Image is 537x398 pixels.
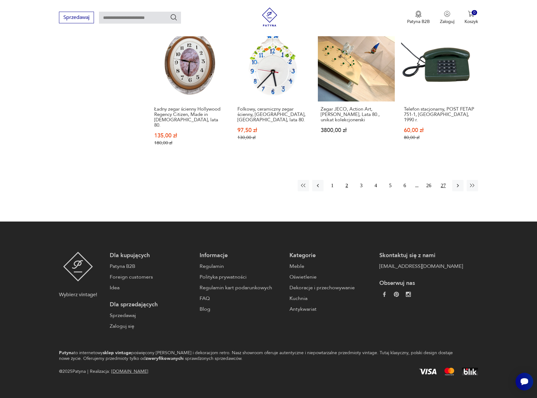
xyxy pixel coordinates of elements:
a: Sprzedawaj [110,312,193,319]
a: Blog [200,305,283,313]
button: 0Koszyk [464,11,478,25]
button: 1 [327,180,338,191]
strong: sklep vintage [103,350,131,356]
a: Oświetlenie [289,273,373,281]
strong: zweryfikowanych [146,355,183,361]
p: Kategorie [289,252,373,259]
p: 3800,00 zł [321,128,392,133]
h3: Ładny zegar ścienny Hollywood Regency Citizen, Made in [DEMOGRAPHIC_DATA], lata 80. [154,107,225,128]
p: 180,00 zł [154,140,225,146]
button: Sprzedawaj [59,12,94,23]
button: 27 [438,180,449,191]
a: Regulamin [200,262,283,270]
div: 0 [472,10,477,15]
p: 97,50 zł [237,128,309,133]
a: SaleŁadny zegar ścienny Hollywood Regency Citizen, Made in Japan, lata 80.Ładny zegar ścienny Hol... [151,25,228,158]
p: Informacje [200,252,283,259]
img: Patyna - sklep z meblami i dekoracjami vintage [260,8,279,26]
a: Dekoracje i przechowywanie [289,284,373,291]
a: [DOMAIN_NAME] [111,368,148,374]
img: BLIK [462,368,478,375]
a: Antykwariat [289,305,373,313]
img: c2fd9cf7f39615d9d6839a72ae8e59e5.webp [406,292,411,297]
a: [EMAIL_ADDRESS][DOMAIN_NAME] [379,262,463,270]
h3: Zegar JECO, Action Art, [PERSON_NAME], Lata 80., unikat kolekcjonerski [321,107,392,123]
p: 135,00 zł [154,133,225,138]
div: | [87,368,88,375]
img: Ikona medalu [415,11,422,18]
a: Zaloguj się [110,322,193,330]
button: 3 [356,180,367,191]
p: 130,00 zł [237,135,309,140]
img: da9060093f698e4c3cedc1453eec5031.webp [382,292,387,297]
a: FAQ [200,295,283,302]
p: Zaloguj [440,19,454,25]
p: Dla sprzedających [110,301,193,309]
button: 5 [385,180,396,191]
p: to internetowy poświęcony [PERSON_NAME] i dekoracjom retro. Nasz showroom oferuje autentyczne i n... [59,350,456,361]
p: 80,00 zł [404,135,475,140]
p: Obserwuj nas [379,280,463,287]
img: Ikona koszyka [468,11,474,17]
strong: Patyna [59,350,74,356]
a: SaleFolkowy, ceramiczny zegar ścienny, Kienzle, Niemcy, lata 80.Folkowy, ceramiczny zegar ścienny... [235,25,312,158]
p: Patyna B2B [407,19,430,25]
img: 37d27d81a828e637adc9f9cb2e3d3a8a.webp [394,292,399,297]
a: Kuchnia [289,295,373,302]
img: Ikonka użytkownika [444,11,450,17]
a: Polityka prywatności [200,273,283,281]
p: Wybierz vintage! [59,291,97,298]
button: 26 [423,180,435,191]
span: Realizacja: [90,368,148,375]
a: Sprzedawaj [59,16,94,20]
img: Patyna - sklep z meblami i dekoracjami vintage [63,252,93,281]
a: Ikona medaluPatyna B2B [407,11,430,25]
img: Mastercard [444,368,454,375]
h3: Telefon stacjonarny, POST FETAP 751-1, [GEOGRAPHIC_DATA], 1990 r. [404,107,475,123]
button: Szukaj [170,14,178,21]
p: Dla kupujących [110,252,193,259]
button: 6 [399,180,411,191]
button: 2 [341,180,353,191]
a: Patyna B2B [110,262,193,270]
a: Regulamin kart podarunkowych [200,284,283,291]
button: 4 [370,180,382,191]
button: Patyna B2B [407,11,430,25]
a: SaleTelefon stacjonarny, POST FETAP 751-1, Niemcy, 1990 r.Telefon stacjonarny, POST FETAP 751-1, ... [401,25,478,158]
p: 60,00 zł [404,128,475,133]
img: Visa [419,369,437,374]
span: @ 2025 Patyna [59,368,86,375]
button: Zaloguj [440,11,454,25]
iframe: Smartsupp widget button [516,373,533,390]
p: Koszyk [464,19,478,25]
a: Zegar JECO, Action Art, Maison Lorenz, Lata 80., unikat kolekcjonerskiZegar JECO, Action Art, [PE... [318,25,395,158]
a: Idea [110,284,193,291]
h3: Folkowy, ceramiczny zegar ścienny, [GEOGRAPHIC_DATA], [GEOGRAPHIC_DATA], lata 80. [237,107,309,123]
p: Skontaktuj się z nami [379,252,463,259]
a: Meble [289,262,373,270]
a: Foreign customers [110,273,193,281]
